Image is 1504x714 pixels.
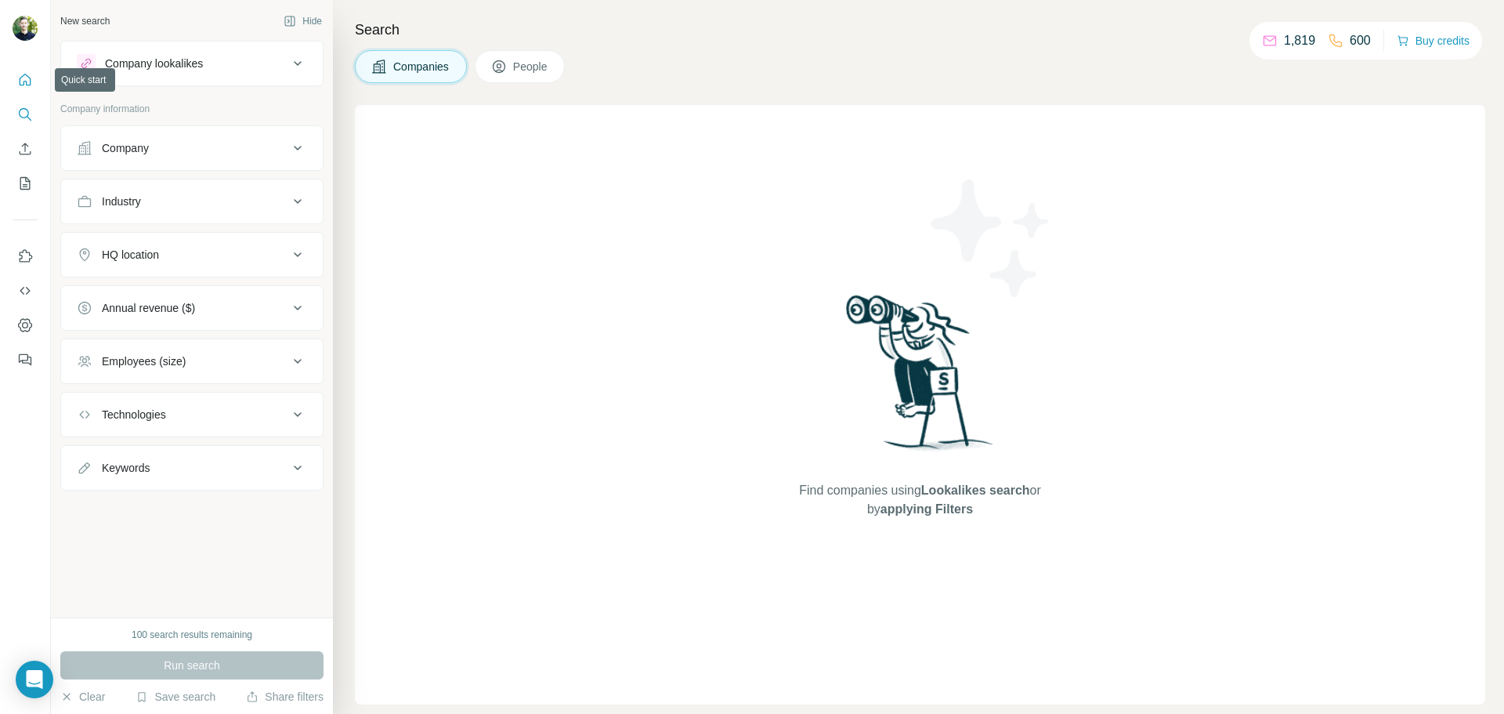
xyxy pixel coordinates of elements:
[136,689,215,705] button: Save search
[13,169,38,198] button: My lists
[921,484,1030,497] span: Lookalikes search
[60,689,105,705] button: Clear
[1397,30,1470,52] button: Buy credits
[273,9,333,33] button: Hide
[13,66,38,94] button: Quick start
[13,311,38,339] button: Dashboard
[61,449,323,487] button: Keywords
[61,45,323,82] button: Company lookalikes
[1350,31,1371,50] p: 600
[920,168,1061,309] img: Surfe Illustration - Stars
[13,277,38,305] button: Use Surfe API
[393,59,450,74] span: Companies
[61,236,323,274] button: HQ location
[60,102,324,116] p: Company information
[105,56,203,71] div: Company lookalikes
[102,353,186,369] div: Employees (size)
[102,460,150,476] div: Keywords
[102,194,141,209] div: Industry
[13,16,38,41] img: Avatar
[13,242,38,270] button: Use Surfe on LinkedIn
[1284,31,1315,50] p: 1,819
[355,19,1485,41] h4: Search
[61,129,323,167] button: Company
[16,661,53,698] div: Open Intercom Messenger
[13,135,38,163] button: Enrich CSV
[61,396,323,433] button: Technologies
[839,291,1002,466] img: Surfe Illustration - Woman searching with binoculars
[102,247,159,263] div: HQ location
[513,59,549,74] span: People
[102,300,195,316] div: Annual revenue ($)
[132,628,252,642] div: 100 search results remaining
[61,289,323,327] button: Annual revenue ($)
[13,346,38,374] button: Feedback
[61,343,323,380] button: Employees (size)
[102,140,149,156] div: Company
[60,14,110,28] div: New search
[13,100,38,129] button: Search
[880,502,973,516] span: applying Filters
[246,689,324,705] button: Share filters
[794,481,1045,519] span: Find companies using or by
[102,407,166,422] div: Technologies
[61,183,323,220] button: Industry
